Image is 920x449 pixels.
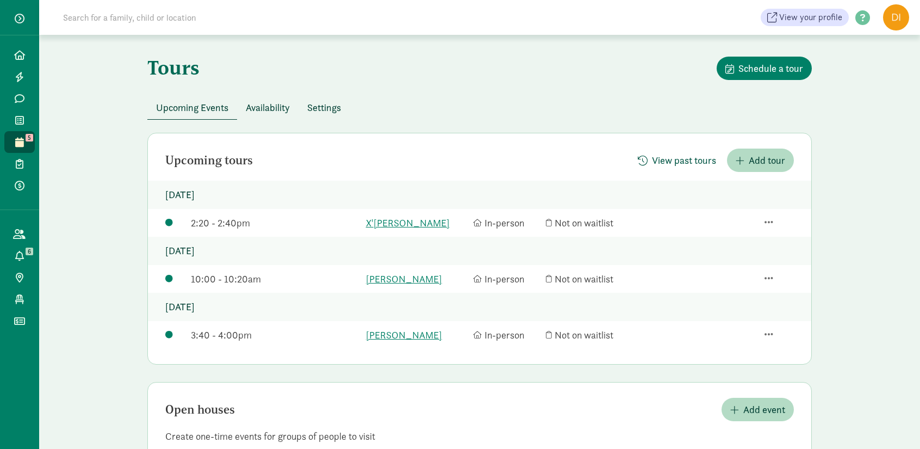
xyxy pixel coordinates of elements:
[237,96,299,119] button: Availability
[4,245,35,267] a: 6
[148,293,811,321] p: [DATE]
[299,96,350,119] button: Settings
[191,328,360,342] div: 3:40 - 4:00pm
[717,57,812,80] button: Schedule a tour
[148,430,811,443] p: Create one-time events for groups of people to visit
[473,272,541,286] div: In-person
[473,328,541,342] div: In-person
[156,100,228,115] span: Upcoming Events
[148,237,811,265] p: [DATE]
[307,100,341,115] span: Settings
[749,153,785,168] span: Add tour
[366,272,468,286] a: [PERSON_NAME]
[366,216,468,230] a: X'[PERSON_NAME]
[727,149,794,172] button: Add tour
[26,248,33,255] span: 6
[629,155,725,167] a: View past tours
[148,181,811,209] p: [DATE]
[147,96,237,119] button: Upcoming Events
[191,272,360,286] div: 10:00 - 10:20am
[165,154,253,167] h2: Upcoming tours
[738,61,803,76] span: Schedule a tour
[546,216,648,230] div: Not on waitlist
[761,9,849,26] a: View your profile
[4,131,35,153] a: 5
[246,100,290,115] span: Availability
[546,328,648,342] div: Not on waitlist
[366,328,468,342] a: [PERSON_NAME]
[165,403,235,416] h2: Open houses
[147,57,200,78] h1: Tours
[743,402,785,417] span: Add event
[191,216,360,230] div: 2:20 - 2:40pm
[473,216,541,230] div: In-person
[722,398,794,421] button: Add event
[779,11,842,24] span: View your profile
[546,272,648,286] div: Not on waitlist
[26,134,33,142] span: 5
[629,149,725,172] button: View past tours
[652,153,716,168] span: View past tours
[57,7,362,28] input: Search for a family, child or location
